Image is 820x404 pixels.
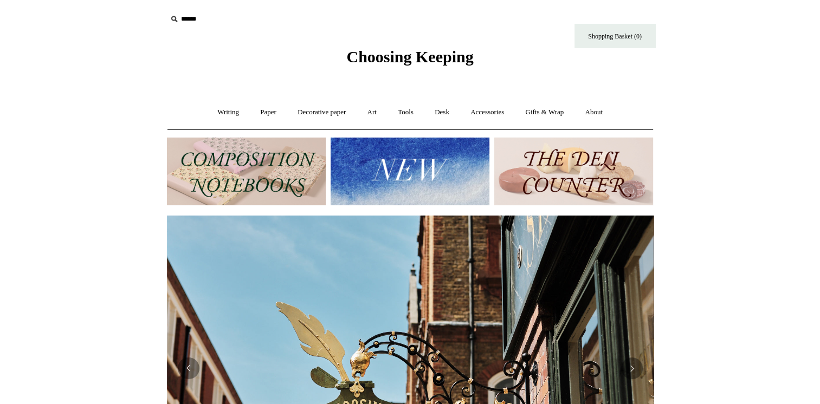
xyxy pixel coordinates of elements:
a: Shopping Basket (0) [574,24,656,48]
a: Choosing Keeping [346,56,473,64]
a: Tools [388,98,423,127]
img: The Deli Counter [494,138,653,205]
a: Accessories [461,98,514,127]
span: Choosing Keeping [346,48,473,66]
img: 202302 Composition ledgers.jpg__PID:69722ee6-fa44-49dd-a067-31375e5d54ec [167,138,326,205]
button: Next [621,357,643,379]
button: Previous [178,357,199,379]
a: Decorative paper [288,98,356,127]
a: Art [358,98,386,127]
a: Desk [425,98,459,127]
a: Paper [250,98,286,127]
a: Gifts & Wrap [515,98,573,127]
a: Writing [208,98,249,127]
img: New.jpg__PID:f73bdf93-380a-4a35-bcfe-7823039498e1 [331,138,489,205]
a: About [575,98,612,127]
